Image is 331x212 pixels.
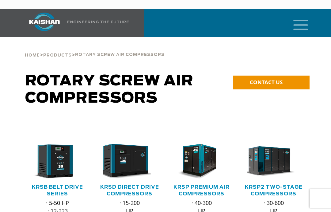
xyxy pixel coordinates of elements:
span: Rotary Screw Air Compressors [25,74,193,106]
div: krsp150 [175,144,228,179]
span: Products [43,53,72,57]
a: Kaishan USA [21,9,130,37]
img: Engineering the future [67,21,129,23]
img: krsp350 [243,144,295,179]
a: mobile menu [291,18,301,28]
div: > > [25,37,165,60]
a: CONTACT US [233,76,310,89]
img: krsp150 [171,144,223,179]
div: krsp350 [247,144,300,179]
a: Home [25,52,40,58]
span: Home [25,53,40,57]
img: krsb30 [27,144,79,179]
div: krsb30 [31,144,84,179]
a: KRSP Premium Air Compressors [173,185,230,196]
img: kaishan logo [21,13,67,31]
a: Products [43,52,72,58]
img: krsd125 [99,144,151,179]
span: CONTACT US [250,79,283,86]
a: KRSB Belt Drive Series [32,185,83,196]
div: krsd125 [103,144,156,179]
a: KRSP2 Two-Stage Compressors [245,185,302,196]
a: KRSD Direct Drive Compressors [100,185,159,196]
span: Rotary Screw Air Compressors [75,53,165,57]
